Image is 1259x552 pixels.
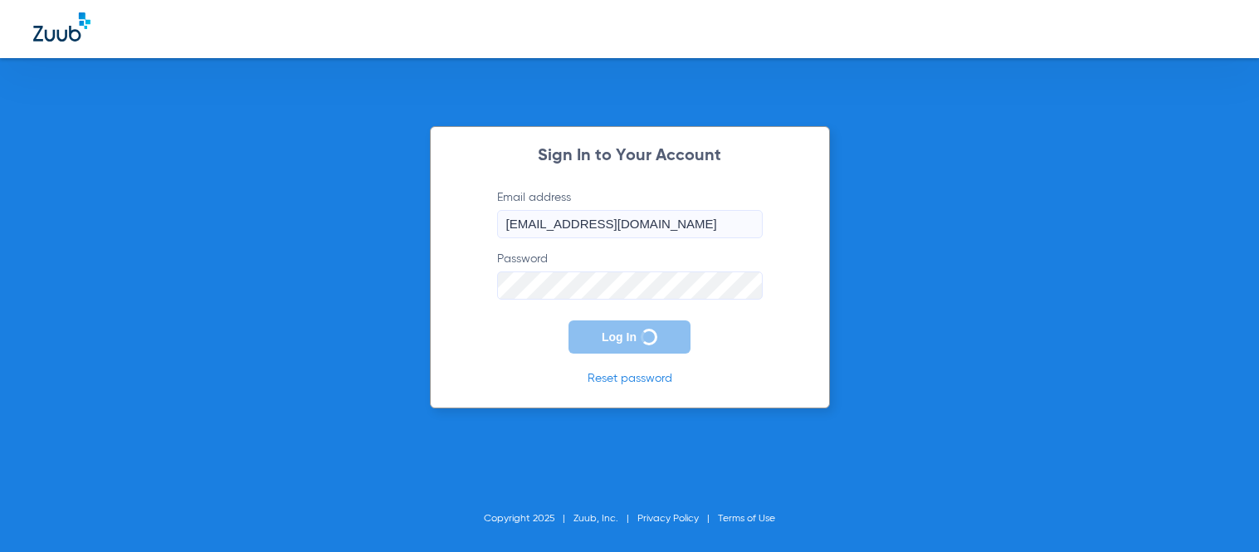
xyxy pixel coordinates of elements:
[602,330,637,344] span: Log In
[497,210,763,238] input: Email addressOpen Keeper Popup
[497,251,763,300] label: Password
[472,148,788,164] h2: Sign In to Your Account
[588,373,672,384] a: Reset password
[569,320,690,354] button: Log In
[497,189,763,238] label: Email address
[484,510,573,527] li: Copyright 2025
[1176,472,1259,552] iframe: Chat Widget
[33,12,90,42] img: Zuub Logo
[637,514,699,524] a: Privacy Policy
[497,271,763,300] input: PasswordOpen Keeper Popup
[573,510,637,527] li: Zuub, Inc.
[718,514,775,524] a: Terms of Use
